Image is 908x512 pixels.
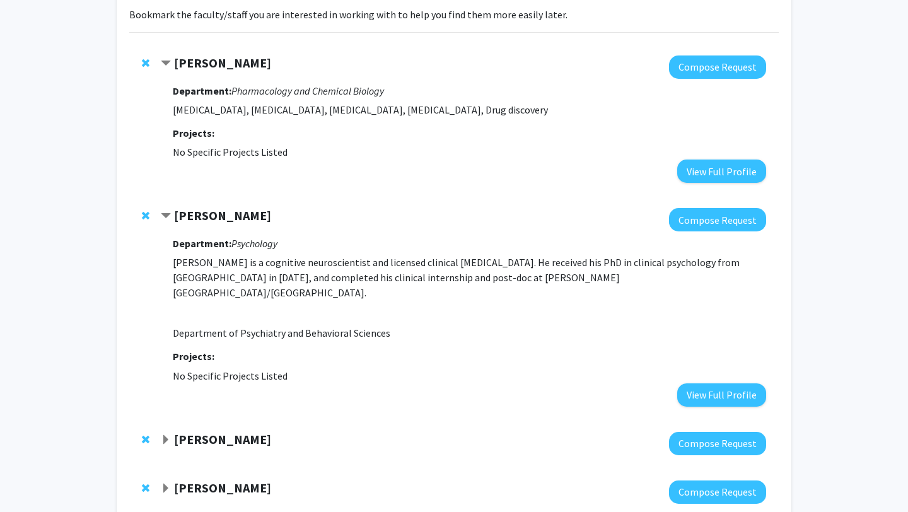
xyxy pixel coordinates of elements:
strong: [PERSON_NAME] [174,480,271,496]
button: Compose Request to Joshua Jeong [669,432,766,455]
span: Expand Joshua Jeong Bookmark [161,435,171,445]
span: Expand Hillary Rodman Bookmark [161,484,171,494]
i: Psychology [231,237,277,250]
span: Contract Michael Treadway Bookmark [161,211,171,221]
span: Remove Thomas Kukar from bookmarks [142,58,149,68]
strong: [PERSON_NAME] [174,431,271,447]
strong: Projects: [173,350,214,363]
button: View Full Profile [677,160,766,183]
iframe: Chat [9,455,54,503]
strong: Projects: [173,127,214,139]
button: Compose Request to Hillary Rodman [669,480,766,504]
p: [PERSON_NAME] is a cognitive neuroscientist and licensed clinical [MEDICAL_DATA]. He received his... [173,255,766,340]
p: Bookmark the faculty/staff you are interested in working with to help you find them more easily l... [129,7,779,22]
button: Compose Request to Thomas Kukar [669,55,766,79]
button: View Full Profile [677,383,766,407]
strong: Department: [173,237,231,250]
p: [MEDICAL_DATA], [MEDICAL_DATA], [MEDICAL_DATA], [MEDICAL_DATA], Drug discovery [173,102,766,117]
button: Compose Request to Michael Treadway [669,208,766,231]
span: Contract Thomas Kukar Bookmark [161,59,171,69]
strong: Department: [173,84,231,97]
span: No Specific Projects Listed [173,369,288,382]
span: No Specific Projects Listed [173,146,288,158]
span: Remove Joshua Jeong from bookmarks [142,434,149,445]
span: Remove Hillary Rodman from bookmarks [142,483,149,493]
strong: [PERSON_NAME] [174,207,271,223]
i: Pharmacology and Chemical Biology [231,84,384,97]
span: Remove Michael Treadway from bookmarks [142,211,149,221]
strong: [PERSON_NAME] [174,55,271,71]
